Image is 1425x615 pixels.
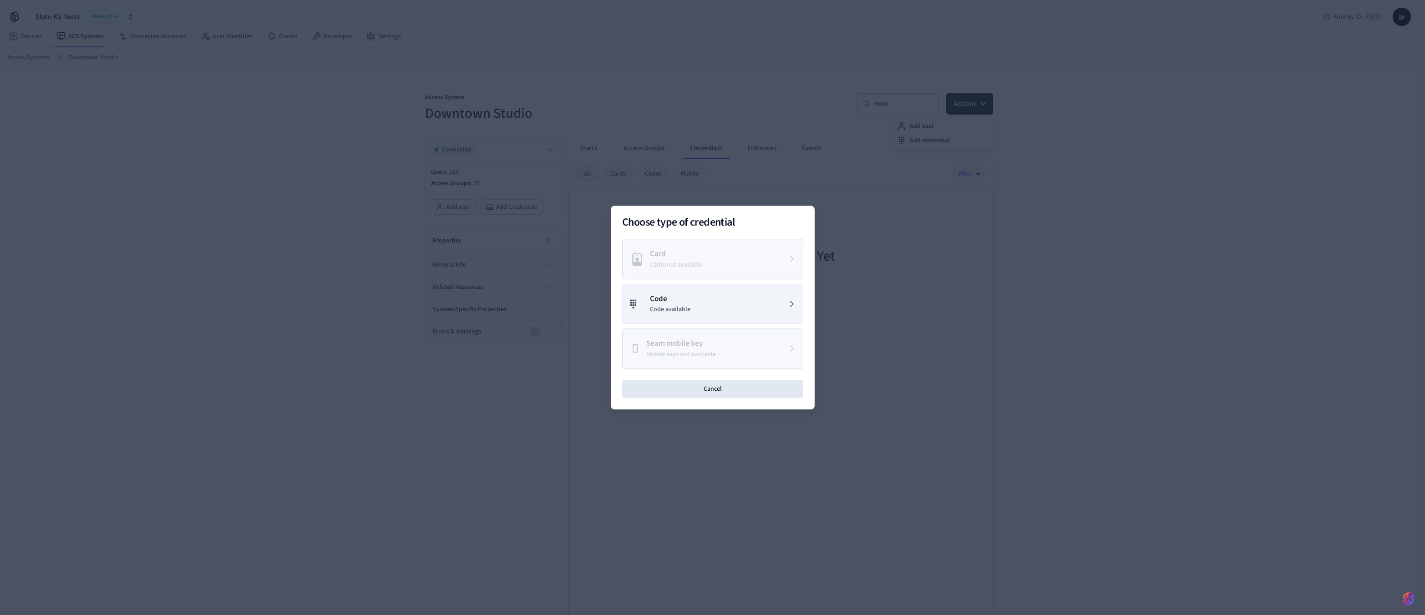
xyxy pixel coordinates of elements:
[622,284,803,324] button: CodeCode available
[650,305,690,314] p: Code available
[650,260,703,270] p: Cards not available
[622,239,803,279] button: CardCards not available
[622,217,803,228] h2: Choose type of credential
[622,380,803,398] button: Cancel
[646,338,716,350] p: Seam mobile key
[650,248,703,260] p: Card
[646,350,716,359] p: Mobile keys not available
[622,328,803,369] button: Seam mobile keyMobile keys not available
[650,293,690,305] p: Code
[1403,591,1414,606] img: SeamLogoGradient.69752ec5.svg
